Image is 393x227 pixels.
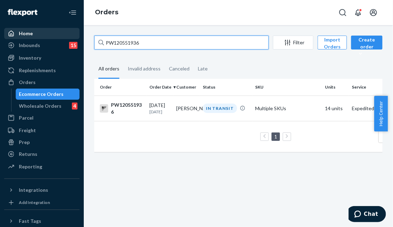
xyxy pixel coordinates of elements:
a: Orders [4,77,80,88]
a: Home [4,28,80,39]
div: Integrations [19,187,48,194]
button: Filter [273,36,313,50]
div: Ecommerce Orders [19,91,64,98]
div: [DATE] [149,102,171,115]
div: IN TRANSIT [203,104,237,113]
button: Create order [351,36,383,50]
th: Order Date [147,79,173,96]
td: [PERSON_NAME] [173,96,200,121]
th: SKU [252,79,322,96]
div: Reporting [19,163,42,170]
div: Fast Tags [19,218,41,225]
iframe: Opens a widget where you can chat to one of our agents [349,206,386,224]
button: Close Navigation [66,6,80,20]
td: 14 units [322,96,349,121]
a: Returns [4,149,80,160]
div: Replenishments [19,67,56,74]
div: Prep [19,139,30,146]
div: Parcel [19,114,34,121]
input: Search orders [94,36,269,50]
div: Inbounds [19,42,40,49]
a: Inventory [4,52,80,63]
a: Inbounds15 [4,40,80,51]
a: Ecommerce Orders [16,89,80,100]
a: Reporting [4,161,80,172]
ol: breadcrumbs [89,2,124,23]
a: Replenishments [4,65,80,76]
div: Canceled [169,60,190,78]
a: Page 1 is your current page [273,134,279,139]
td: Multiple SKUs [252,96,322,121]
a: Freight [4,125,80,136]
button: Open notifications [351,6,365,20]
p: [DATE] [149,109,171,115]
a: Orders [95,8,118,16]
a: Add Integration [4,198,80,207]
button: Open account menu [366,6,380,20]
th: Status [200,79,252,96]
div: Add Integration [19,199,50,205]
div: PW120551936 [100,101,144,115]
div: Home [19,30,33,37]
div: Late [198,60,208,78]
a: Prep [4,137,80,148]
div: Invalid address [128,60,161,78]
div: Customer [176,84,198,90]
button: Fast Tags [4,215,80,227]
div: Create order [356,36,377,57]
th: Order [94,79,147,96]
div: Filter [273,39,313,46]
button: Help Center [374,96,388,131]
div: 4 [72,103,77,109]
div: Wholesale Orders [19,103,62,109]
a: Wholesale Orders4 [16,100,80,112]
button: Open Search Box [336,6,350,20]
th: Units [322,79,349,96]
a: Parcel [4,112,80,123]
div: Inventory [19,54,41,61]
div: All orders [98,60,119,79]
div: Returns [19,151,37,158]
div: Orders [19,79,36,86]
div: Freight [19,127,36,134]
div: 15 [69,42,77,49]
button: Integrations [4,184,80,196]
button: Import Orders [318,36,347,50]
img: Flexport logo [8,9,37,16]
